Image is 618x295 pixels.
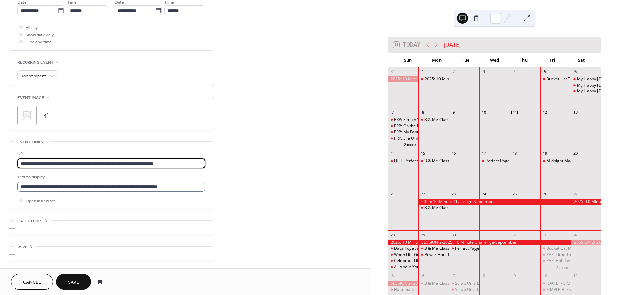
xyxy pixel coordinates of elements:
div: Wed [480,53,509,67]
div: 3 & Me Class Club [424,281,459,286]
div: 23 [451,192,456,197]
div: 3 & Me Class Club [424,246,459,252]
div: Thu [509,53,538,67]
div: 6 [573,69,578,74]
div: 19 [542,151,547,156]
div: ••• [9,247,214,261]
div: 16 [451,151,456,156]
div: SESSION 2-2025: 10 Minute Challenge-September [418,240,571,245]
div: 20 [573,151,578,156]
div: 9 [451,110,456,115]
div: Celebrate Life Class [394,258,432,264]
div: 11 [512,110,517,115]
div: SESSION 2- 2025: 10 Minute Challenge-September [388,281,418,286]
div: Sat [567,53,596,67]
div: 2025: 10 Minute Challenge-August [388,76,418,82]
div: OCTOBER 31 - SIMPLE 6 PACK CLASS [540,281,571,286]
div: PRP: Simply Summer [394,117,433,123]
span: Recurring event [17,59,54,66]
div: Handmade Christmas Class [388,287,418,293]
div: 7 [451,273,456,278]
div: 27 [573,192,578,197]
div: Bucket List Moments Class [540,246,571,252]
div: 3 & Me Class Club [418,281,449,286]
button: Save [56,274,91,290]
div: Tue [451,53,480,67]
div: PRP: Time Together [546,252,584,258]
div: PRP: Holiday Happenings [546,258,594,264]
div: 15 [420,151,425,156]
span: RSVP [17,244,27,251]
div: [DATE] - SIMPLE 6 PACK CLASS [546,281,605,286]
div: Celebrate Life Class [388,258,418,264]
div: Mon [422,53,451,67]
span: Show date only [26,31,54,39]
div: 11 [573,273,578,278]
div: Perfect Pages RE-Imagined Class 2 [455,246,521,252]
span: Hide end time [26,39,52,46]
button: Cancel [11,274,53,290]
div: Power Hour PLUS Class: Fall Fun [424,252,486,258]
span: Save [68,279,79,286]
div: 28 [390,232,395,238]
div: 12 [542,110,547,115]
div: 2025: 10 Minute Challenge-August [418,76,449,82]
div: All About You Class [388,264,418,270]
div: 26 [542,192,547,197]
span: Event image [17,94,44,101]
div: 3 & Me Class Club [418,158,449,164]
div: Sun [393,53,422,67]
div: FREE Perfect Pages RE-Imagined Class [394,158,467,164]
div: ••• [9,221,214,235]
div: 9 [512,273,517,278]
div: Midnight Madness [546,158,582,164]
div: 22 [420,192,425,197]
div: 3 [542,232,547,238]
div: 3 & Me Class Club [424,158,459,164]
div: 2025: 10 Minute Challenge-September [388,240,418,245]
div: Perfect Pages RE-Imagined Class 1 [479,158,510,164]
div: PRP: Time Together [540,252,571,258]
div: Perfect Pages RE-Imagined Class 1 [485,158,552,164]
div: 5 [390,273,395,278]
div: SIMPLE BLESSINGS - SIMPLE 6 PACK CLASS [540,287,571,293]
div: Fri [538,53,567,67]
div: URL [17,150,204,157]
div: 31 [390,69,395,74]
div: [DATE] [444,41,461,49]
div: 7 [390,110,395,115]
div: PRP: On the Road [388,123,418,129]
div: 1 [420,69,425,74]
button: 2 more [401,141,418,147]
div: 29 [420,232,425,238]
div: FREE Perfect Pages RE-Imagined Class [388,158,418,164]
div: 2025: 10 Minute Challenge-September [571,199,601,205]
div: Scrap On a Dime: HOLIDAY MAGIC EDITION [449,287,479,293]
div: 14 [390,151,395,156]
div: 8 [420,110,425,115]
div: PRP: Simply Summer [388,117,418,123]
div: 4 [573,232,578,238]
div: My Happy Saturday-Magical Edition [571,82,601,88]
div: 6 [420,273,425,278]
button: 2 more [554,264,571,270]
div: 4 [512,69,517,74]
div: PRP: My Fabulous Friends [394,129,442,135]
div: 21 [390,192,395,197]
div: Text to display [17,174,204,181]
div: 24 [481,192,486,197]
div: PRP: On the Road [394,123,427,129]
div: 30 [451,232,456,238]
div: 25 [512,192,517,197]
div: PRP: Life Unfiltered [394,136,430,141]
div: SESSION 2- 2025: 10 Minute Challenge-September [571,240,601,245]
div: Handmade Christmas Class [394,287,447,293]
div: Bucket List Moments Class [546,246,597,252]
div: Bucket List Trip Class [540,76,571,82]
div: When Life Goes Wrong Class [394,252,449,258]
div: All About You Class [394,264,431,270]
div: 5 [542,69,547,74]
span: All day [26,24,38,31]
div: 18 [512,151,517,156]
